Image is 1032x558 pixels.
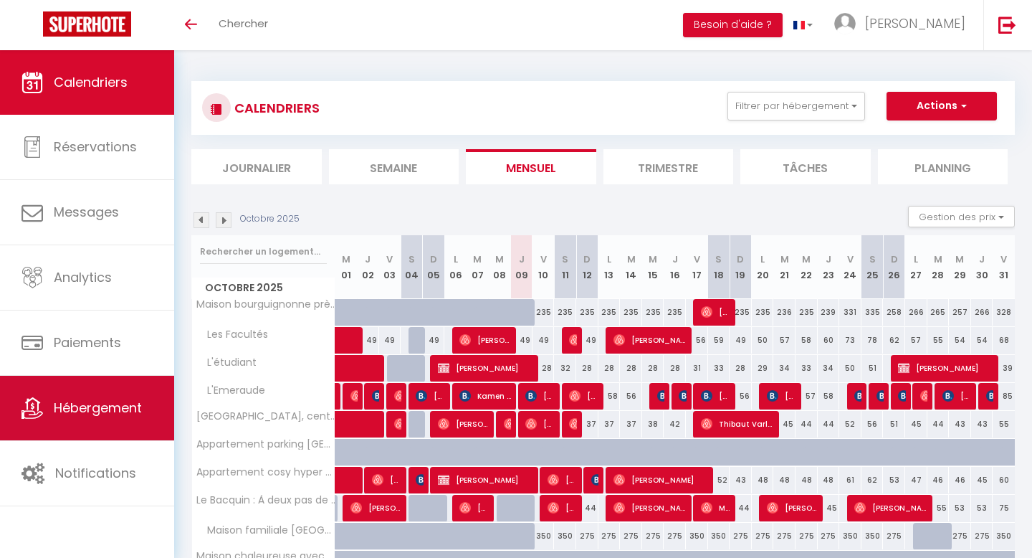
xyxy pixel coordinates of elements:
[686,523,708,549] div: 350
[620,299,642,326] div: 235
[408,252,415,266] abbr: S
[576,523,598,549] div: 275
[773,523,795,549] div: 275
[861,299,884,326] div: 335
[194,299,338,310] span: Maison bourguignonne près des vignes et de [GEOGRAPHIC_DATA]
[554,523,576,549] div: 350
[495,252,504,266] abbr: M
[576,235,598,299] th: 12
[949,327,971,354] div: 54
[372,466,401,493] span: [PERSON_NAME]
[489,235,511,299] th: 08
[701,382,730,410] span: [PERSON_NAME]
[627,252,636,266] abbr: M
[532,355,555,382] div: 28
[993,523,1015,549] div: 350
[795,467,818,493] div: 48
[679,382,686,410] span: [PERSON_NAME]
[993,383,1015,410] div: 85
[730,383,752,410] div: 56
[459,382,511,410] span: Kamen Fraisier
[883,411,905,438] div: 51
[394,382,401,410] span: [PERSON_NAME]
[54,138,137,156] span: Réservations
[686,235,708,299] th: 17
[423,327,445,354] div: 49
[459,326,511,354] span: [PERSON_NAME]
[664,299,686,326] div: 235
[773,467,795,493] div: 48
[730,235,752,299] th: 19
[401,235,423,299] th: 04
[949,467,971,493] div: 46
[329,149,459,184] li: Semaine
[664,411,686,438] div: 42
[993,355,1015,382] div: 39
[466,149,596,184] li: Mensuel
[701,410,775,438] span: Thibaut Varlet
[219,16,268,31] span: Chercher
[760,252,765,266] abbr: L
[532,235,555,299] th: 10
[591,466,598,493] span: [PERSON_NAME]
[927,235,950,299] th: 28
[231,92,320,124] h3: CALENDRIERS
[818,383,840,410] div: 58
[998,16,1016,34] img: logout
[971,495,993,521] div: 53
[839,467,861,493] div: 61
[869,252,876,266] abbr: S
[54,399,142,417] span: Hébergement
[861,235,884,299] th: 25
[613,494,687,521] span: [PERSON_NAME]
[708,235,730,299] th: 18
[350,494,402,521] span: [PERSON_NAME]
[854,494,928,521] span: [PERSON_NAME]
[708,327,730,354] div: 59
[54,203,119,221] span: Messages
[55,464,136,482] span: Notifications
[438,354,534,382] span: [PERSON_NAME]
[510,327,532,354] div: 49
[444,235,467,299] th: 06
[598,299,621,326] div: 235
[194,327,272,343] span: Les Facultés
[194,355,260,371] span: L'étudiant
[672,252,678,266] abbr: J
[876,382,884,410] span: [PERSON_NAME]
[971,327,993,354] div: 54
[54,73,128,91] span: Calendriers
[598,411,621,438] div: 37
[438,410,489,438] span: [PERSON_NAME]
[898,382,905,410] span: [PERSON_NAME]
[686,327,708,354] div: 56
[510,235,532,299] th: 09
[834,13,856,34] img: ...
[780,252,789,266] abbr: M
[818,355,840,382] div: 34
[350,382,358,410] span: [PERSON_NAME]
[730,495,752,521] div: 44
[194,411,338,422] span: [GEOGRAPHIC_DATA], centre-ville
[818,467,840,493] div: 48
[730,355,752,382] div: 28
[854,382,861,410] span: [PERSON_NAME]
[839,355,861,382] div: 50
[642,299,664,326] div: 235
[993,495,1015,521] div: 75
[620,383,642,410] div: 56
[730,467,752,493] div: 43
[949,235,971,299] th: 29
[416,466,423,493] span: [PERSON_NAME]
[773,411,795,438] div: 45
[971,523,993,549] div: 275
[473,252,482,266] abbr: M
[740,149,871,184] li: Tâches
[379,327,401,354] div: 49
[927,299,950,326] div: 265
[416,382,445,410] span: [PERSON_NAME]
[642,523,664,549] div: 275
[194,439,338,450] span: Appartement parking [GEOGRAPHIC_DATA] [PERSON_NAME][GEOGRAPHIC_DATA]
[752,355,774,382] div: 29
[905,411,927,438] div: 45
